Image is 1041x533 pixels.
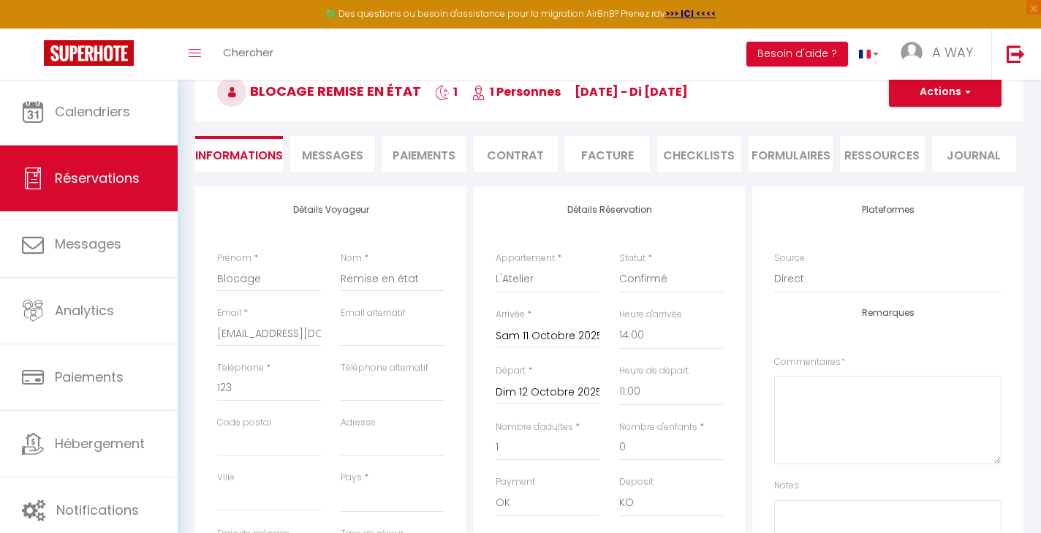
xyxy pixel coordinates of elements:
label: Pays [341,471,362,485]
h4: Remarques [774,308,1002,318]
li: Ressources [840,136,924,172]
label: Email [217,306,241,320]
li: CHECKLISTS [657,136,741,172]
span: Chercher [223,45,273,60]
span: Analytics [55,301,114,320]
h4: Détails Voyageur [217,205,444,215]
img: Super Booking [44,40,134,66]
label: Ville [217,471,235,485]
label: Téléphone [217,361,264,375]
li: Journal [932,136,1016,172]
a: ... A WAY [890,29,991,80]
label: Payment [496,475,535,489]
li: Facture [565,136,649,172]
span: 1 Personnes [472,83,561,100]
label: Heure de départ [619,364,689,378]
label: Nom [341,252,362,265]
img: logout [1007,45,1025,63]
h4: Détails Réservation [496,205,723,215]
label: Code postal [217,416,271,430]
label: Prénom [217,252,251,265]
label: Statut [619,252,646,265]
li: FORMULAIRES [749,136,833,172]
span: Blocage Remise en état [217,82,421,100]
a: >>> ICI <<<< [665,7,716,20]
label: Commentaires [774,355,845,369]
label: Notes [774,479,799,493]
label: Heure d'arrivée [619,308,682,322]
label: Nombre d'enfants [619,420,697,434]
li: Informations [195,136,283,172]
span: A WAY [932,43,973,61]
span: Notifications [56,501,139,519]
label: Deposit [619,475,654,489]
span: Messages [55,235,121,253]
span: Paiements [55,368,124,386]
label: Source [774,252,805,265]
label: Départ [496,364,526,378]
label: Téléphone alternatif [341,361,428,375]
button: Besoin d'aide ? [746,42,848,67]
img: ... [901,42,923,64]
li: Paiements [382,136,466,172]
button: Actions [889,78,1002,107]
span: Hébergement [55,434,145,453]
span: Réservations [55,169,140,187]
label: Email alternatif [341,306,406,320]
label: Adresse [341,416,376,430]
li: Contrat [474,136,558,172]
h4: Plateformes [774,205,1002,215]
label: Appartement [496,252,555,265]
label: Arrivée [496,308,525,322]
label: Nombre d'adultes [496,420,573,434]
span: Messages [302,147,363,164]
span: 1 [435,83,458,100]
span: Calendriers [55,102,130,121]
span: [DATE] - di [DATE] [575,83,688,100]
a: Chercher [212,29,284,80]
